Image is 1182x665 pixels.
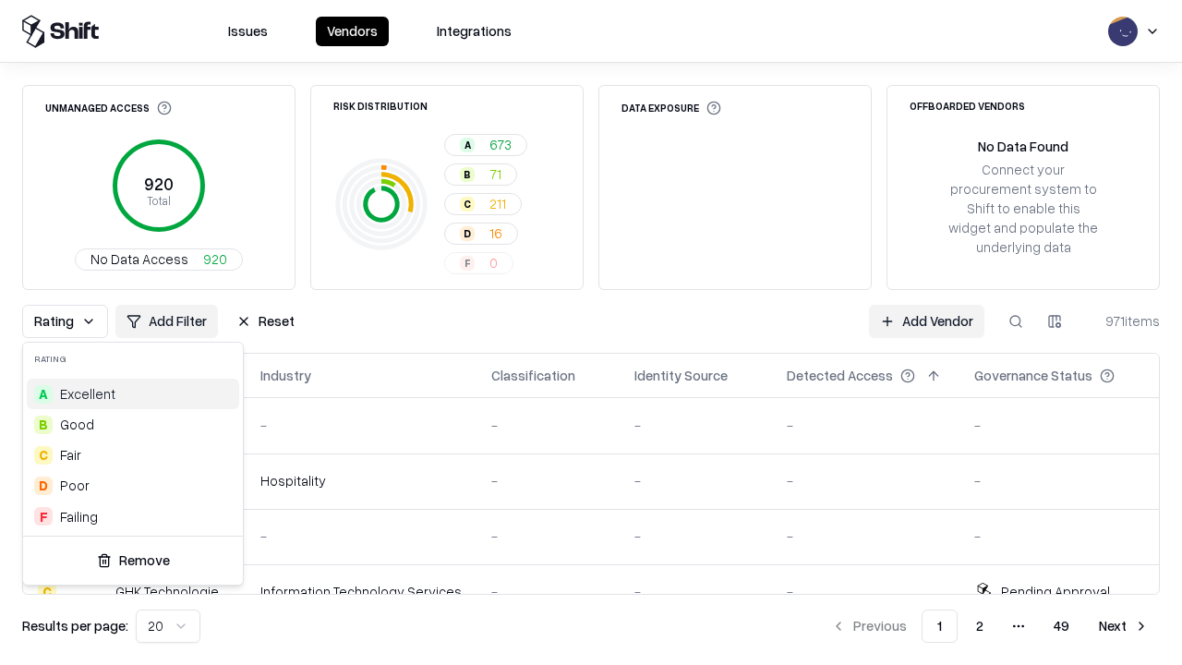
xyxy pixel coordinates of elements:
div: Rating [23,343,243,375]
span: Good [60,415,94,434]
div: A [34,385,53,404]
button: Remove [30,544,235,577]
div: Failing [60,507,98,526]
div: F [34,507,53,526]
div: B [34,416,53,434]
span: Excellent [60,384,115,404]
div: C [34,446,53,465]
span: Fair [60,445,81,465]
div: Suggestions [23,375,243,536]
div: Poor [60,476,90,495]
div: D [34,477,53,495]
